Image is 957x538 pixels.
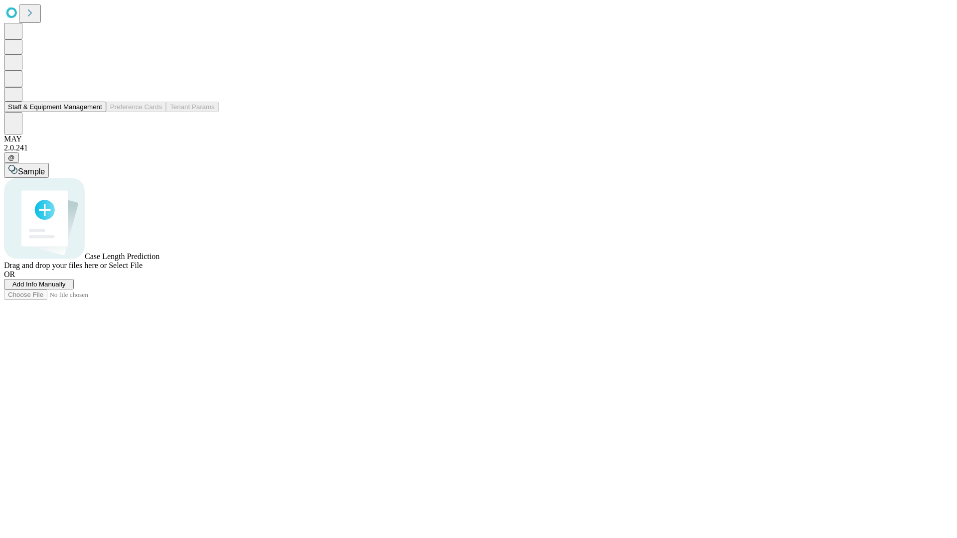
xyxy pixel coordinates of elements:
button: Add Info Manually [4,279,74,289]
button: Preference Cards [106,102,166,112]
span: OR [4,270,15,278]
span: @ [8,154,15,161]
span: Select File [109,261,143,269]
span: Case Length Prediction [85,252,159,261]
div: 2.0.241 [4,143,953,152]
button: @ [4,152,19,163]
button: Staff & Equipment Management [4,102,106,112]
div: MAY [4,134,953,143]
button: Sample [4,163,49,178]
span: Drag and drop your files here or [4,261,107,269]
span: Sample [18,167,45,176]
span: Add Info Manually [12,280,66,288]
button: Tenant Params [166,102,219,112]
